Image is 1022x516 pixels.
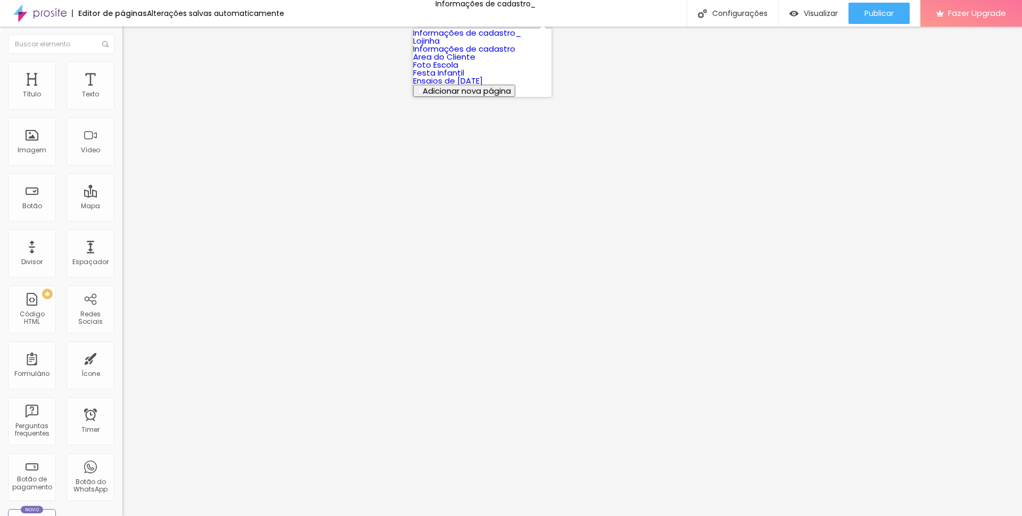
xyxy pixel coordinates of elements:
[72,258,109,266] div: Espaçador
[789,9,798,18] img: view-1.svg
[18,146,46,154] div: Imagem
[8,35,114,54] input: Buscar elemento
[698,9,707,18] img: Icone
[413,59,458,70] a: Foto Escola
[413,35,440,46] a: Lojinha
[413,67,464,78] a: Festa Infantil
[413,51,475,62] a: Area do Cliente
[69,478,111,494] div: Botão do WhatsApp
[21,506,44,513] div: Novo
[11,476,53,491] div: Botão de pagamento
[413,75,483,86] a: Ensaios de [DATE]
[102,41,109,47] img: Icone
[122,27,1022,516] iframe: Editor
[864,9,894,18] span: Publicar
[82,91,99,98] div: Texto
[948,9,1006,18] span: Fazer Upgrade
[779,3,848,24] button: Visualizar
[423,85,511,96] span: Adicionar nova página
[69,310,111,326] div: Redes Sociais
[81,426,100,433] div: Timer
[804,9,838,18] span: Visualizar
[14,370,50,378] div: Formulário
[848,3,910,24] button: Publicar
[72,10,147,17] div: Editor de páginas
[413,43,515,54] a: Informações de cadastro
[22,202,42,210] div: Botão
[413,27,521,38] a: Informações de cadastro_
[11,310,53,326] div: Código HTML
[21,258,43,266] div: Divisor
[81,202,100,210] div: Mapa
[81,370,100,378] div: Ícone
[147,10,284,17] div: Alterações salvas automaticamente
[11,422,53,438] div: Perguntas frequentes
[413,85,515,97] button: Adicionar nova página
[81,146,100,154] div: Vídeo
[23,91,41,98] div: Título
